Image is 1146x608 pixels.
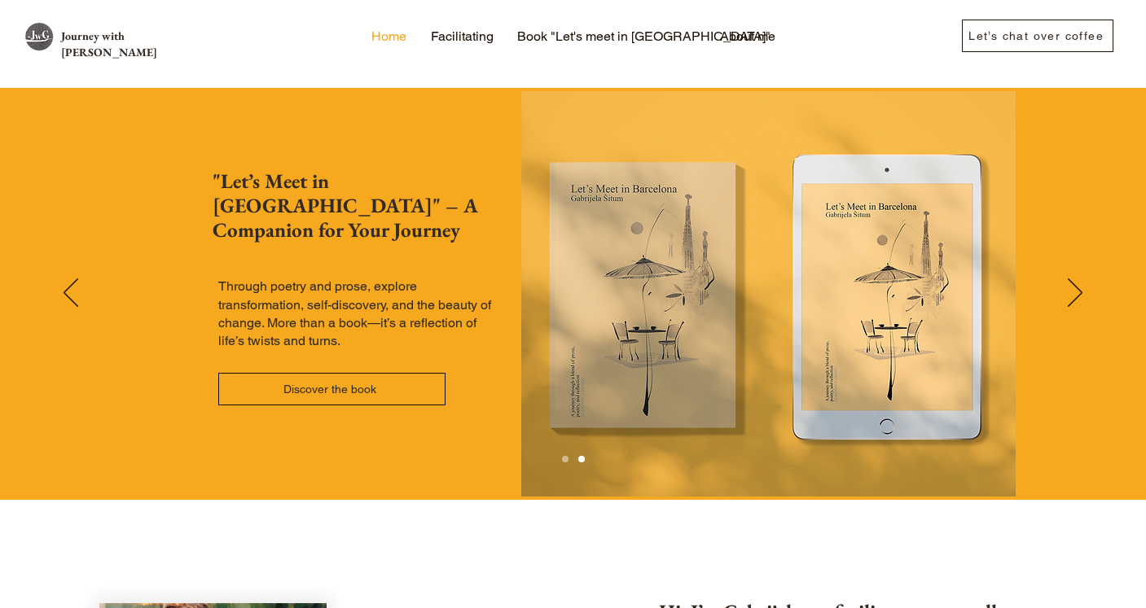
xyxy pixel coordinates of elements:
a: Let’s chat over coffee [962,20,1113,52]
a: Book "Let's meet in [GEOGRAPHIC_DATA]" [505,24,708,49]
span: Let’s chat over coffee [968,29,1104,42]
span: "Let’s Meet in [GEOGRAPHIC_DATA]" – A Companion for Your Journey [213,168,476,243]
nav: Slides [557,456,590,462]
button: Next [1068,278,1082,309]
p: Facilitating [423,24,502,49]
p: Through poetry and prose, explore transformation, self-discovery, and the beauty of change. More ... [218,278,504,351]
a: Slide 2 [578,456,585,462]
a: Slide 1 [562,456,569,462]
img: site logo [24,22,54,51]
p: About me [712,24,784,49]
img: "Let’s Meet in Barcelona" book cover [521,91,1016,496]
a: Journey with [PERSON_NAME] [61,28,157,59]
button: Previous [64,278,78,309]
a: Discover the book [218,373,446,405]
a: Facilitating [419,24,505,49]
p: Book "Let's meet in [GEOGRAPHIC_DATA]" [509,24,779,49]
a: Home [359,24,419,49]
p: Home [363,24,415,49]
nav: Site [334,24,813,49]
span: Discover the book [283,383,376,396]
a: About me [708,24,788,49]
